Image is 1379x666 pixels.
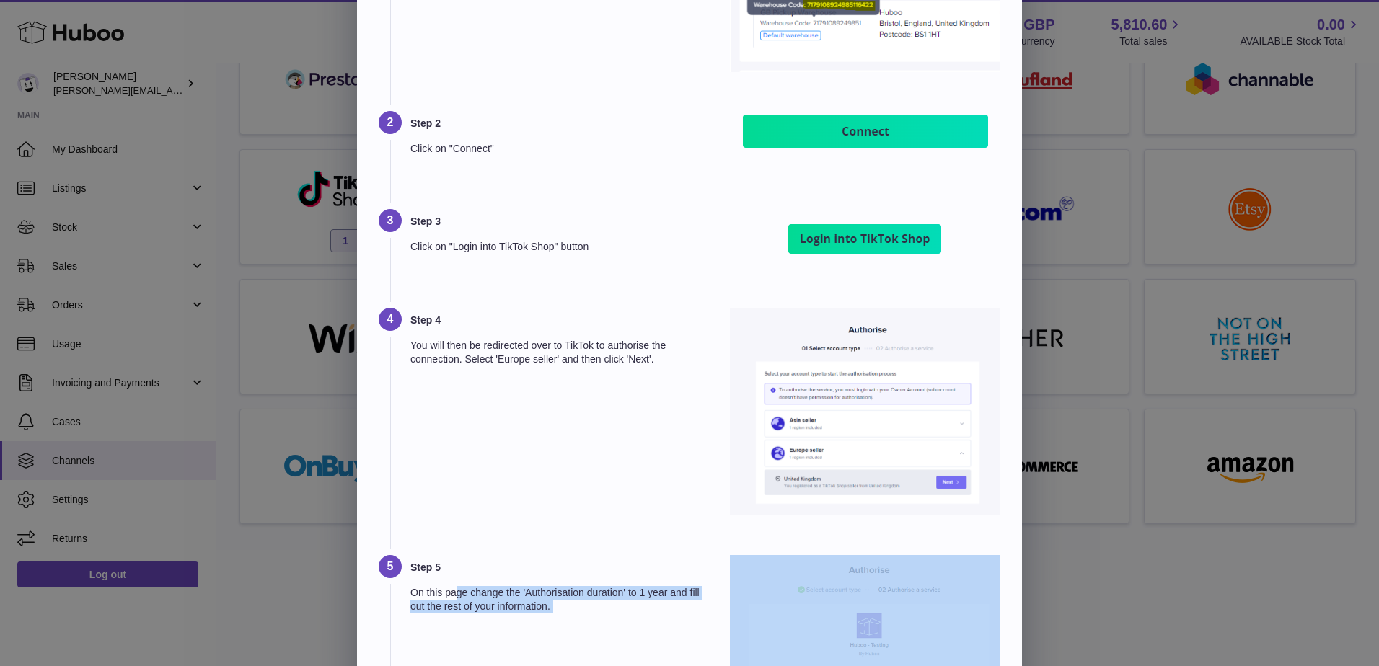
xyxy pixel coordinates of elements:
p: You will then be redirected over to TikTok to authorise the connection. Select 'Europe seller' an... [410,339,711,366]
p: Click on "Login into TikTok Shop" button [410,240,711,254]
img: Step 2 helper image [739,111,992,151]
p: On this page change the 'Authorisation duration' to 1 year and fill out the rest of your informat... [410,586,711,613]
h3: Step 4 [410,314,711,327]
img: Step 4 helper image [730,308,1000,515]
h3: Step 5 [410,561,711,574]
img: Step 3 helper image [775,209,956,268]
p: Click on "Connect" [410,142,711,156]
h3: Step 2 [410,117,711,130]
h3: Step 3 [410,215,711,228]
